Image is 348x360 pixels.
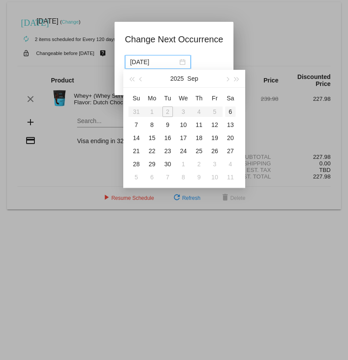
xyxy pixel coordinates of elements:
[223,131,238,144] td: 9/20/2025
[207,144,223,158] td: 9/26/2025
[162,172,173,182] div: 7
[144,91,160,105] th: Mon
[209,120,220,130] div: 12
[191,118,207,131] td: 9/11/2025
[127,70,136,87] button: Last year (Control + left)
[207,131,223,144] td: 9/19/2025
[144,158,160,171] td: 9/29/2025
[131,120,142,130] div: 7
[178,120,189,130] div: 10
[225,120,236,130] div: 13
[128,131,144,144] td: 9/14/2025
[162,133,173,143] div: 16
[223,158,238,171] td: 10/4/2025
[194,146,204,156] div: 25
[162,159,173,169] div: 30
[128,171,144,184] td: 10/5/2025
[160,91,176,105] th: Tue
[147,146,157,156] div: 22
[136,70,146,87] button: Previous month (PageUp)
[131,172,142,182] div: 5
[194,120,204,130] div: 11
[209,159,220,169] div: 3
[176,91,191,105] th: Wed
[125,32,223,46] h1: Change Next Occurrence
[144,171,160,184] td: 10/6/2025
[160,144,176,158] td: 9/23/2025
[131,133,142,143] div: 14
[147,159,157,169] div: 29
[207,158,223,171] td: 10/3/2025
[128,91,144,105] th: Sun
[178,133,189,143] div: 17
[160,131,176,144] td: 9/16/2025
[223,144,238,158] td: 9/27/2025
[194,172,204,182] div: 9
[162,146,173,156] div: 23
[176,158,191,171] td: 10/1/2025
[130,57,178,67] input: Select date
[162,120,173,130] div: 9
[147,120,157,130] div: 8
[223,171,238,184] td: 10/11/2025
[176,144,191,158] td: 9/24/2025
[178,159,189,169] div: 1
[191,158,207,171] td: 10/2/2025
[209,172,220,182] div: 10
[147,172,157,182] div: 6
[191,144,207,158] td: 9/25/2025
[170,70,184,87] button: 2025
[225,133,236,143] div: 20
[225,106,236,117] div: 6
[225,159,236,169] div: 4
[144,144,160,158] td: 9/22/2025
[225,172,236,182] div: 11
[223,118,238,131] td: 9/13/2025
[232,70,242,87] button: Next year (Control + right)
[131,146,142,156] div: 21
[222,70,232,87] button: Next month (PageDown)
[194,159,204,169] div: 2
[191,91,207,105] th: Thu
[207,91,223,105] th: Fri
[178,172,189,182] div: 8
[160,171,176,184] td: 10/7/2025
[144,118,160,131] td: 9/8/2025
[225,146,236,156] div: 27
[176,171,191,184] td: 10/8/2025
[187,70,198,87] button: Sep
[191,131,207,144] td: 9/18/2025
[131,159,142,169] div: 28
[160,158,176,171] td: 9/30/2025
[223,105,238,118] td: 9/6/2025
[176,118,191,131] td: 9/10/2025
[128,158,144,171] td: 9/28/2025
[207,171,223,184] td: 10/10/2025
[223,91,238,105] th: Sat
[128,144,144,158] td: 9/21/2025
[147,133,157,143] div: 15
[207,118,223,131] td: 9/12/2025
[209,133,220,143] div: 19
[144,131,160,144] td: 9/15/2025
[194,133,204,143] div: 18
[178,146,189,156] div: 24
[128,118,144,131] td: 9/7/2025
[160,118,176,131] td: 9/9/2025
[209,146,220,156] div: 26
[176,131,191,144] td: 9/17/2025
[191,171,207,184] td: 10/9/2025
